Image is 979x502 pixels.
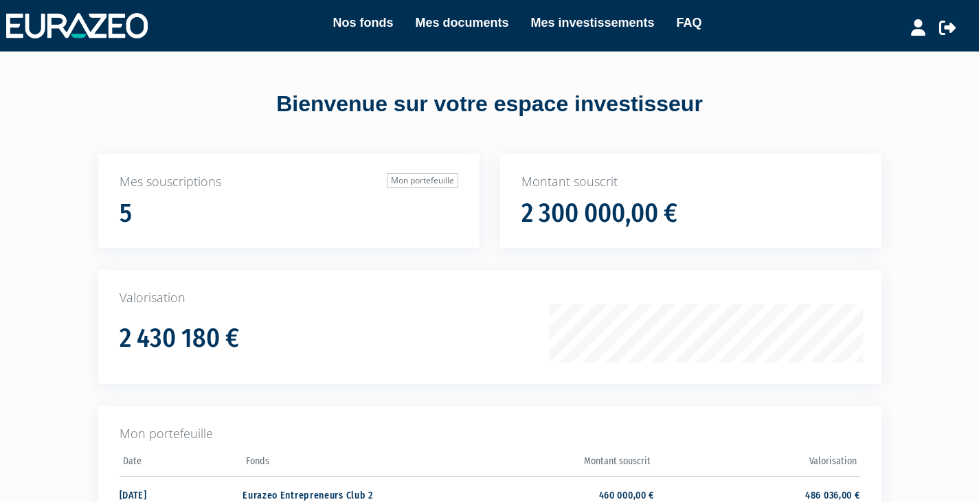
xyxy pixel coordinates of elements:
[415,13,508,32] a: Mes documents
[449,451,654,477] th: Montant souscrit
[120,324,239,353] h1: 2 430 180 €
[677,13,702,32] a: FAQ
[120,289,860,307] p: Valorisation
[120,425,860,443] p: Mon portefeuille
[530,13,654,32] a: Mes investissements
[521,173,860,191] p: Montant souscrit
[67,89,912,120] div: Bienvenue sur votre espace investisseur
[521,199,677,228] h1: 2 300 000,00 €
[243,451,448,477] th: Fonds
[387,173,458,188] a: Mon portefeuille
[333,13,393,32] a: Nos fonds
[120,173,458,191] p: Mes souscriptions
[120,199,132,228] h1: 5
[120,451,243,477] th: Date
[654,451,859,477] th: Valorisation
[6,13,148,38] img: 1732889491-logotype_eurazeo_blanc_rvb.png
